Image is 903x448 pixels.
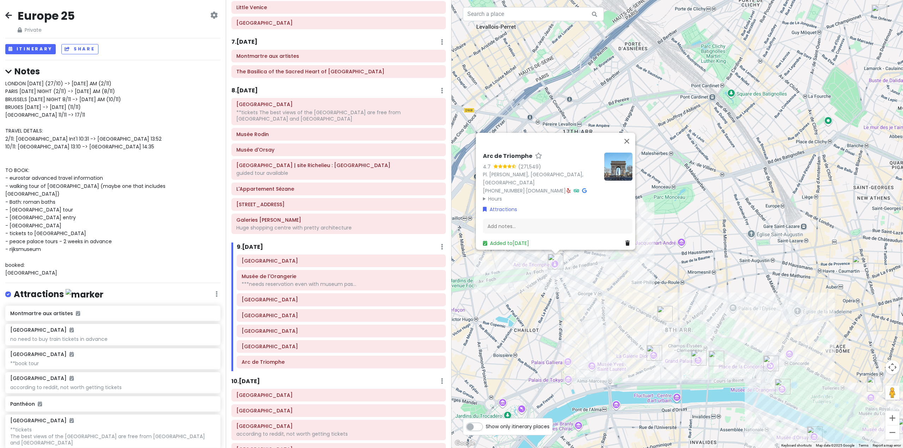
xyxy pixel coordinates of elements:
[236,4,441,11] h6: Little Venice
[526,187,566,194] a: [DOMAIN_NAME]
[647,345,662,361] div: La Galerie Dior
[853,256,868,271] div: Galeries Lafayette Haussmann
[236,186,441,192] h6: L'Appartement Sézane
[10,417,74,424] h6: [GEOGRAPHIC_DATA]
[236,170,441,176] div: guided tour available
[483,219,632,234] div: Add notes...
[453,439,477,448] img: Google
[483,152,599,202] div: · ·
[483,239,529,246] a: Added to[DATE]
[38,401,42,406] i: Added to itinerary
[242,273,441,280] h6: Musée de l'Orangerie
[867,376,883,392] div: Rue Saint-Honoré
[236,431,441,437] div: according to reddit, not worth getting tickets
[518,162,541,170] div: (271,549)
[483,195,599,202] summary: Hours
[236,68,441,75] h6: The Basilica of the Sacred Heart of Paris
[10,327,74,333] h6: [GEOGRAPHIC_DATA]
[236,20,441,26] h6: Abbey Road Studios
[236,53,441,59] h6: Montmartre aux artistes
[236,201,441,208] h6: 12 Rue d'Uzès
[231,378,260,385] h6: 10 . [DATE]
[604,152,632,180] img: Picture of the place
[885,411,899,425] button: Zoom in
[18,8,75,23] h2: Europe 25
[885,425,899,440] button: Zoom out
[236,131,441,137] h6: Musée Rodin
[483,187,525,194] a: [PHONE_NUMBER]
[709,351,724,366] div: Petit Palais
[10,336,215,342] div: no need to buy train tickets in advance
[618,133,635,149] button: Close
[5,44,56,54] button: Itinerary
[10,375,74,381] h6: [GEOGRAPHIC_DATA]
[236,392,441,398] h6: Saint-Germain-des-Prés
[763,356,779,371] div: Place de la Concorde
[236,162,441,168] h6: Bibliothèque nationale de France | site Richelieu : Bibliothèque de Recherche
[657,306,673,321] div: Champs-Élysées
[5,66,220,77] h4: Notes
[453,439,477,448] a: Click to see this area on Google Maps
[236,407,441,414] h6: Jardin du Luxembourg
[535,152,542,160] a: Star place
[483,171,583,186] a: Pl. [PERSON_NAME], [GEOGRAPHIC_DATA], [GEOGRAPHIC_DATA]
[873,443,901,447] a: Report a map error
[816,443,854,447] span: Map data ©2025 Google
[859,443,868,447] a: Terms (opens in new tab)
[10,351,74,357] h6: [GEOGRAPHIC_DATA]
[69,376,74,381] i: Added to itinerary
[69,327,74,332] i: Added to itinerary
[10,401,215,407] h6: Panthéon
[69,352,74,357] i: Added to itinerary
[775,379,790,394] div: Musée de l'Orangerie
[574,188,579,193] i: Tripadvisor
[691,350,707,366] div: Grand Palais
[231,87,258,94] h6: 8 . [DATE]
[10,310,215,317] h6: Montmartre aux artistes
[236,109,441,122] div: **tickets The best views of the [GEOGRAPHIC_DATA] are free from [GEOGRAPHIC_DATA] and [GEOGRAPHIC...
[872,5,887,20] div: Montmartre aux artistes
[463,7,604,21] input: Search a place
[236,101,441,108] h6: Eiffel Tower
[483,205,517,213] a: Attractions
[10,360,215,367] div: **book tour
[237,244,263,251] h6: 9 . [DATE]
[242,281,441,287] div: ***needs reservation even with museum pas...
[242,359,441,365] h6: Arc de Triomphe
[483,152,532,160] h6: Arc de Triomphe
[236,217,441,223] h6: Galeries Lafayette Haussmann
[242,312,441,319] h6: Petit Palais
[781,443,812,448] button: Keyboard shortcuts
[76,311,80,316] i: Added to itinerary
[10,384,215,391] div: according to reddit, not worth getting tickets
[236,147,441,153] h6: Musée d'Orsay
[69,418,74,423] i: Added to itinerary
[625,239,632,247] a: Delete place
[61,44,98,54] button: Share
[548,254,563,269] div: Arc de Triomphe
[242,296,441,303] h6: Place de la Concorde
[5,80,167,276] span: LONDON [DATE] (27/10) -> [DATE] AM (2/11) PARIS [DATE] NIGHT (2/11) -> [DATE] AM (8/11) BRUSSELS ...
[231,38,257,46] h6: 7 . [DATE]
[236,423,441,429] h6: Notre-Dame Cathedral of Paris
[483,162,493,170] div: 4.7
[236,225,441,231] div: Huge shopping centre with pretty architecture
[242,328,441,334] h6: Grand Palais
[486,423,550,430] span: Show only itinerary places
[807,426,823,442] div: Musée d'Orsay
[885,360,899,374] button: Map camera controls
[66,289,103,300] img: marker
[242,343,441,350] h6: Champs-Élysées
[582,188,587,193] i: Google Maps
[10,426,215,446] div: **tickets The best views of the [GEOGRAPHIC_DATA] are free from [GEOGRAPHIC_DATA] and [GEOGRAPHIC...
[18,26,75,34] span: Private
[885,386,899,400] button: Drag Pegman onto the map to open Street View
[242,258,441,264] h6: Rue Saint-Honoré
[14,289,103,300] h4: Attractions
